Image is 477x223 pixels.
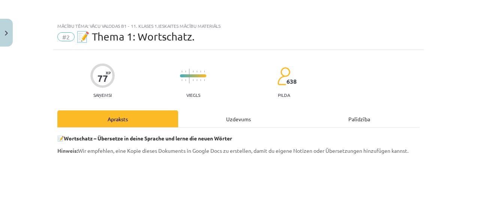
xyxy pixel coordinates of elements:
img: icon-short-line-57e1e144782c952c97e751825c79c345078a6d821885a25fce030b3d8c18986b.svg [196,71,197,72]
img: icon-close-lesson-0947bae3869378f0d4975bcd49f059093ad1ed9edebbc8119c70593378902aed.svg [5,31,8,36]
img: icon-short-line-57e1e144782c952c97e751825c79c345078a6d821885a25fce030b3d8c18986b.svg [181,79,182,81]
span: 📝 Thema 1: Wortschatz. [76,30,195,43]
img: icon-short-line-57e1e144782c952c97e751825c79c345078a6d821885a25fce030b3d8c18986b.svg [200,71,201,72]
span: #2 [57,32,75,41]
div: Mācību tēma: Vācu valodas b1 - 11. klases 1.ieskaites mācību materiāls [57,23,420,29]
span: XP [106,71,111,75]
img: icon-short-line-57e1e144782c952c97e751825c79c345078a6d821885a25fce030b3d8c18986b.svg [181,71,182,72]
img: icon-short-line-57e1e144782c952c97e751825c79c345078a6d821885a25fce030b3d8c18986b.svg [204,71,205,72]
strong: Hinweis: [57,147,78,154]
img: students-c634bb4e5e11cddfef0936a35e636f08e4e9abd3cc4e673bd6f9a4125e45ecb1.svg [277,67,290,86]
div: Palīdzība [299,110,420,127]
p: pilda [278,92,290,98]
img: icon-short-line-57e1e144782c952c97e751825c79c345078a6d821885a25fce030b3d8c18986b.svg [185,79,186,81]
span: 638 [286,78,297,85]
p: Saņemsi [90,92,115,98]
img: icon-long-line-d9ea69661e0d244f92f715978eff75569469978d946b2353a9bb055b3ed8787d.svg [189,69,190,83]
div: 77 [97,73,108,84]
div: Uzdevums [178,110,299,127]
img: icon-short-line-57e1e144782c952c97e751825c79c345078a6d821885a25fce030b3d8c18986b.svg [185,71,186,72]
span: Wir empfehlen, eine Kopie dieses Dokuments in Google Docs zu erstellen, damit du eigene Notizen o... [57,147,408,154]
p: 📝 [57,134,420,142]
div: Apraksts [57,110,178,127]
strong: Wortschatz – Übersetze in deine Sprache und lerne die neuen Wörter [64,135,232,142]
img: icon-short-line-57e1e144782c952c97e751825c79c345078a6d821885a25fce030b3d8c18986b.svg [200,79,201,81]
img: icon-short-line-57e1e144782c952c97e751825c79c345078a6d821885a25fce030b3d8c18986b.svg [196,79,197,81]
img: icon-short-line-57e1e144782c952c97e751825c79c345078a6d821885a25fce030b3d8c18986b.svg [204,79,205,81]
p: Viegls [186,92,200,98]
